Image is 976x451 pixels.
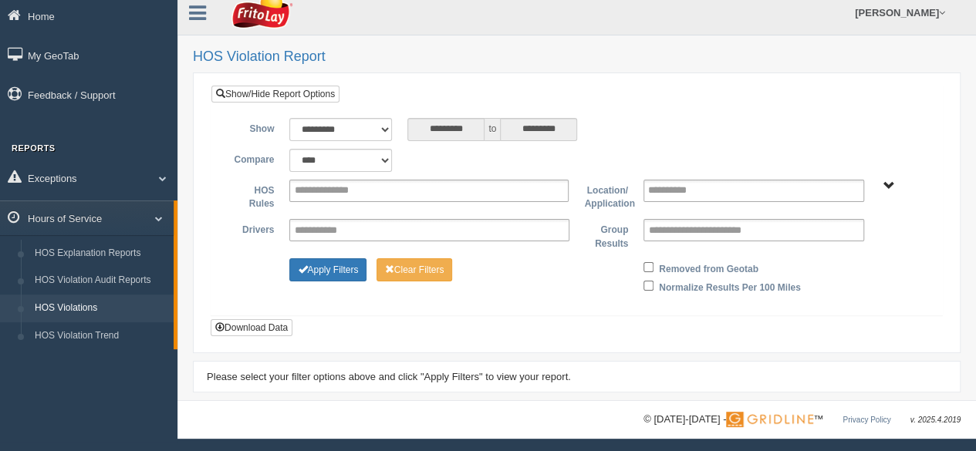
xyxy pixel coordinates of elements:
[28,294,174,322] a: HOS Violations
[577,219,636,251] label: Group Results
[485,118,500,141] span: to
[193,49,961,65] h2: HOS Violation Report
[910,416,961,424] span: v. 2025.4.2019
[576,180,635,211] label: Location/ Application
[726,412,813,427] img: Gridline
[223,118,282,136] label: Show
[223,180,282,211] label: HOS Rules
[211,86,339,103] a: Show/Hide Report Options
[28,322,174,350] a: HOS Violation Trend
[211,319,292,336] button: Download Data
[659,258,758,277] label: Removed from Geotab
[643,412,961,428] div: © [DATE]-[DATE] - ™
[207,371,571,382] span: Please select your filter options above and click "Apply Filters" to view your report.
[377,258,453,281] button: Change Filter Options
[289,258,366,281] button: Change Filter Options
[223,219,282,237] label: Drivers
[28,267,174,294] a: HOS Violation Audit Reports
[28,240,174,268] a: HOS Explanation Reports
[659,277,800,295] label: Normalize Results Per 100 Miles
[843,416,890,424] a: Privacy Policy
[223,149,282,167] label: Compare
